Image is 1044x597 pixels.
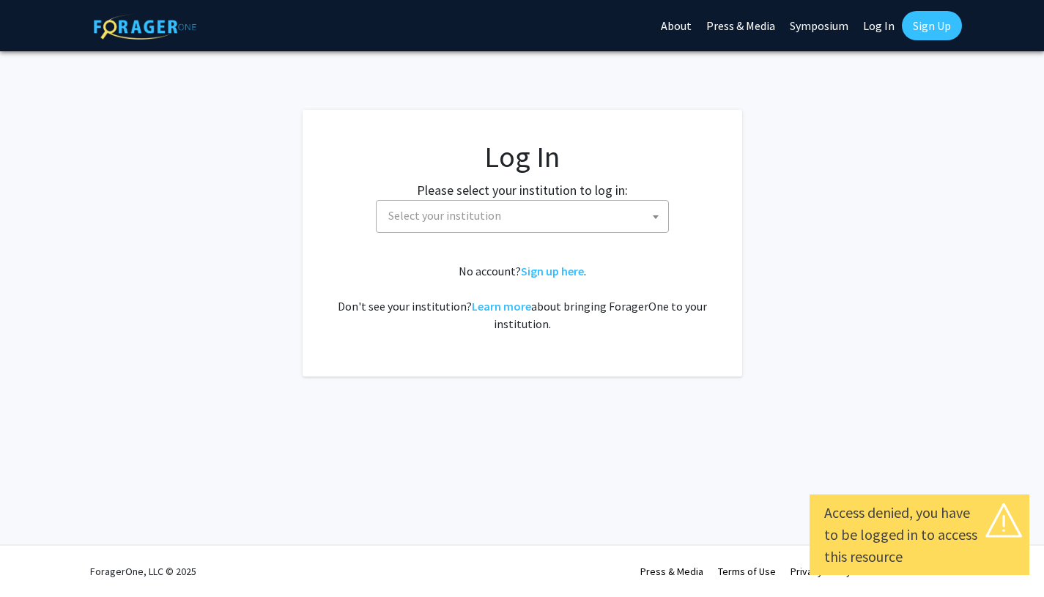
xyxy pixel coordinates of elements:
[90,546,196,597] div: ForagerOne, LLC © 2025
[791,565,851,578] a: Privacy Policy
[718,565,776,578] a: Terms of Use
[332,262,713,333] div: No account? . Don't see your institution? about bringing ForagerOne to your institution.
[902,11,962,40] a: Sign Up
[382,201,668,231] span: Select your institution
[472,299,531,314] a: Learn more about bringing ForagerOne to your institution
[94,14,196,40] img: ForagerOne Logo
[332,139,713,174] h1: Log In
[417,180,628,200] label: Please select your institution to log in:
[640,565,703,578] a: Press & Media
[824,502,1015,568] div: Access denied, you have to be logged in to access this resource
[388,208,501,223] span: Select your institution
[376,200,669,233] span: Select your institution
[521,264,584,278] a: Sign up here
